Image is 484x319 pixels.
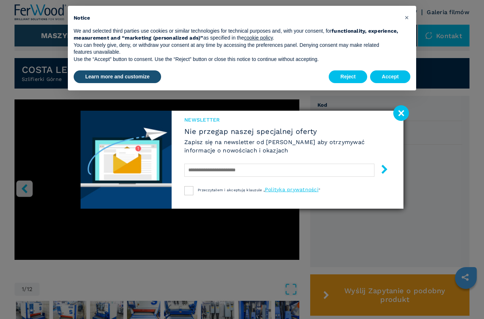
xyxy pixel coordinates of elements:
[329,70,367,83] button: Reject
[184,127,391,136] span: Nie przegap naszej specjalnej oferty
[74,28,398,41] strong: functionality, experience, measurement and “marketing (personalized ads)”
[184,116,391,123] span: Newsletter
[184,138,391,155] h6: Zapisz się na newsletter od [PERSON_NAME] aby otrzymywać informacje o nowościach i okazjach
[81,111,172,209] img: Newsletter image
[198,188,265,192] span: Przeczytałem i akceptuję klauzule „
[74,15,399,22] h2: Notice
[370,70,410,83] button: Accept
[401,12,413,23] button: Close this notice
[373,162,389,179] button: submit-button
[319,188,320,192] span: ”
[74,28,399,42] p: We and selected third parties use cookies or similar technologies for technical purposes and, wit...
[244,35,273,41] a: cookie policy
[74,56,399,63] p: Use the “Accept” button to consent. Use the “Reject” button or close this notice to continue with...
[405,13,409,22] span: ×
[265,187,319,192] a: Polityka prywatności
[74,70,161,83] button: Learn more and customize
[74,42,399,56] p: You can freely give, deny, or withdraw your consent at any time by accessing the preferences pane...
